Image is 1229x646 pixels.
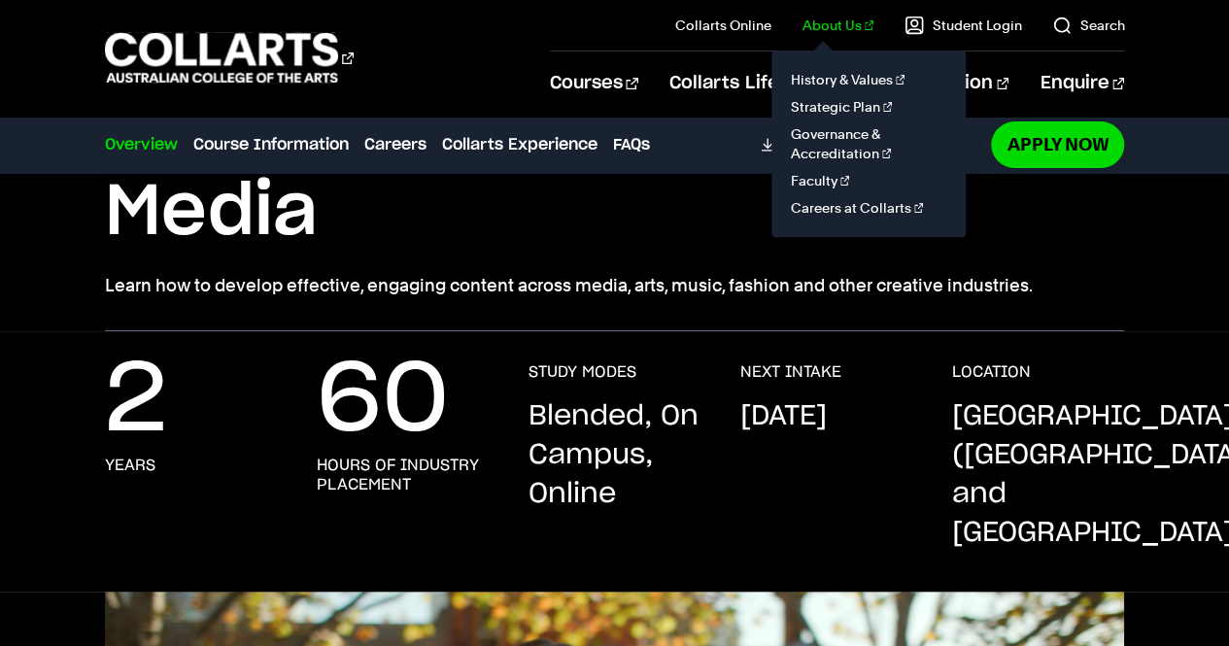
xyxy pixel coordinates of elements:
h3: hours of industry placement [317,456,490,494]
a: History & Values [787,66,950,93]
p: Learn how to develop effective, engaging content across media, arts, music, fashion and other cre... [105,272,1125,299]
a: Course Information [193,133,349,156]
a: Careers at Collarts [787,194,950,221]
div: Go to homepage [105,30,354,85]
a: Strategic Plan [787,93,950,120]
a: Careers [364,133,427,156]
a: Apply Now [991,121,1124,167]
a: Collarts Experience [442,133,597,156]
a: About Us [802,16,874,35]
p: 60 [317,362,449,440]
a: Courses [550,51,638,116]
p: [DATE] [739,397,826,436]
a: FAQs [613,133,650,156]
p: Blended, On Campus, Online [528,397,700,514]
a: Enquire [1040,51,1124,116]
h3: years [105,456,155,475]
a: Governance & Accreditation [787,120,950,167]
h3: NEXT INTAKE [739,362,840,382]
p: 2 [105,362,167,440]
a: DownloadCourse Guide [761,136,979,153]
a: Student Login [905,16,1021,35]
a: Collarts Online [675,16,771,35]
a: Faculty [787,167,950,194]
h3: LOCATION [951,362,1030,382]
a: Collarts Life [669,51,795,116]
a: Search [1052,16,1124,35]
a: Overview [105,133,178,156]
h3: STUDY MODES [528,362,635,382]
